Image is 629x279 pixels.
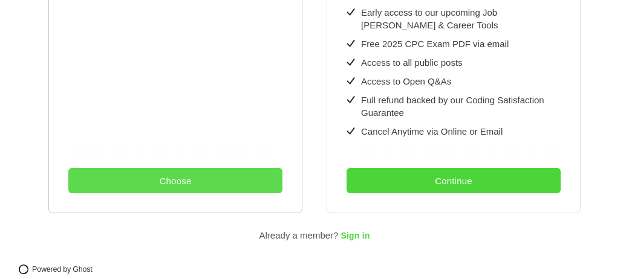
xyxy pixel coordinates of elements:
div: Cancel Anytime via Online or Email [361,125,503,138]
button: Choose [68,168,282,193]
span: Sign in [341,231,370,241]
div: Access to Open Q&As [361,75,451,88]
button: Sign in [341,228,370,244]
div: Already a member? [259,228,339,243]
button: Continue [347,168,561,193]
div: Early access to our upcoming Job [PERSON_NAME] & Career Tools [361,6,561,31]
div: Access to all public posts [361,56,463,69]
div: Full refund backed by our Coding Satisfaction Guarantee [361,94,561,119]
div: Free 2025 CPC Exam PDF via email [361,37,509,50]
a: Powered by Ghost [15,261,103,278]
